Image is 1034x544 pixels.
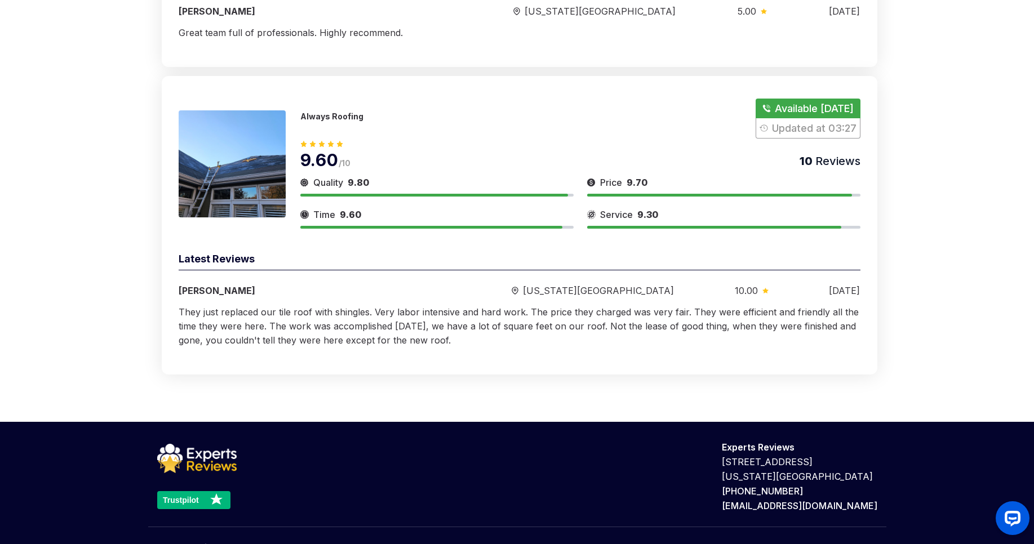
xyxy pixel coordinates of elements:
[761,8,767,14] img: slider icon
[513,7,520,16] img: slider icon
[627,177,647,188] span: 9.70
[300,208,309,221] img: slider icon
[157,444,237,473] img: logo
[300,112,363,121] p: Always Roofing
[829,284,860,297] div: [DATE]
[722,469,877,484] p: [US_STATE][GEOGRAPHIC_DATA]
[179,5,451,18] div: [PERSON_NAME]
[313,208,335,221] span: Time
[179,110,286,217] img: 175437826764650.jpeg
[300,176,309,189] img: slider icon
[587,208,596,221] img: slider icon
[523,284,674,297] span: [US_STATE][GEOGRAPHIC_DATA]
[163,496,199,505] text: Trustpilot
[313,176,343,189] span: Quality
[348,177,369,188] span: 9.80
[813,154,860,168] span: Reviews
[829,5,860,18] div: [DATE]
[512,287,518,295] img: slider icon
[525,5,676,18] span: [US_STATE][GEOGRAPHIC_DATA]
[600,208,633,221] span: Service
[735,284,758,297] span: 10.00
[179,284,451,297] div: [PERSON_NAME]
[179,306,859,346] span: They just replaced our tile roof with shingles. Very labor intensive and hard work. The price the...
[179,27,403,38] span: Great team full of professionals. Highly recommend.
[722,454,877,469] p: [STREET_ADDRESS]
[762,288,769,293] img: slider icon
[340,209,361,220] span: 9.60
[600,176,622,189] span: Price
[722,498,877,513] p: [EMAIL_ADDRESS][DOMAIN_NAME]
[738,5,756,18] span: 5.00
[637,209,658,220] span: 9.30
[300,150,339,170] span: 9.60
[722,484,877,498] p: [PHONE_NUMBER]
[587,176,596,189] img: slider icon
[987,497,1034,544] iframe: OpenWidget widget
[800,154,813,168] span: 10
[339,158,351,168] span: /10
[157,491,237,509] a: Trustpilot
[722,440,877,454] p: Experts Reviews
[179,251,860,270] div: Latest Reviews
